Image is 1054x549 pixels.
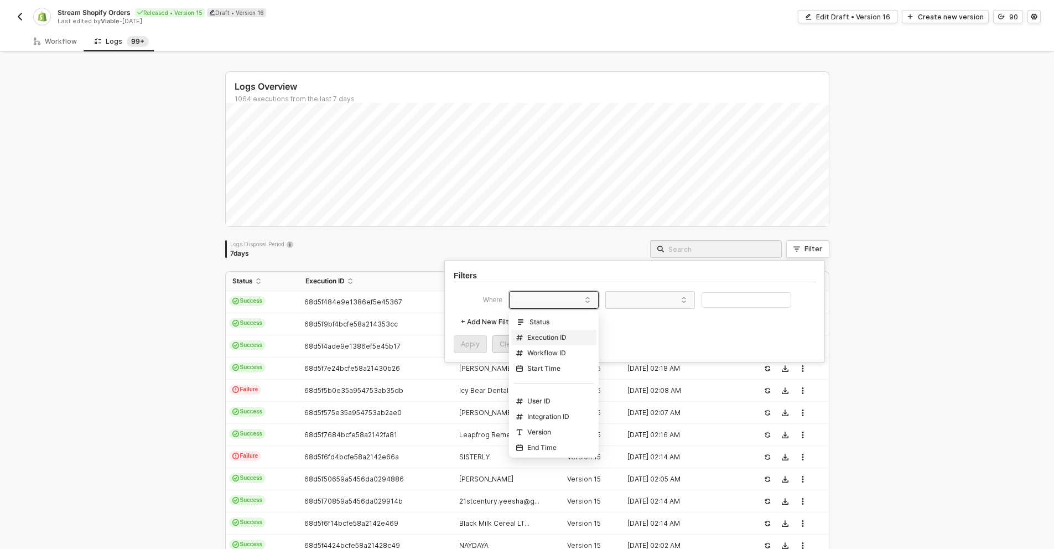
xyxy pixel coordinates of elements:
[492,335,525,353] button: Clear
[622,386,743,395] div: [DATE] 02:08 AM
[232,475,239,481] span: icon-cards
[805,13,812,20] span: icon-edit
[304,364,400,372] span: 68d5f7e24bcfe58a21430b26
[516,333,523,342] span: icon-hash-tag
[226,272,299,291] th: Status
[622,497,743,506] div: [DATE] 02:14 AM
[58,17,526,25] div: Last edited by - [DATE]
[299,272,454,291] th: Execution ID
[232,342,239,349] span: icon-cards
[459,408,513,417] span: [PERSON_NAME]
[782,432,788,438] span: icon-download
[764,365,771,372] span: icon-success-page
[232,386,239,393] span: icon-exclamation
[230,249,293,258] div: 7 days
[235,95,829,103] div: 1064 executions from the last 7 days
[622,408,743,417] div: [DATE] 02:07 AM
[459,431,525,439] span: Leapfrog Remedies
[304,519,398,527] span: 68d5f6f14bcfe58a2142e469
[782,520,788,527] span: icon-download
[459,386,508,395] span: Icy Bear Dental
[459,519,529,527] span: Black Milk Cereal LT...
[454,270,477,282] h3: Filters
[461,318,516,327] div: + Add New Filter
[232,453,239,459] span: icon-exclamation
[230,240,293,248] div: Logs Disposal Period
[993,10,1023,23] button: 90
[459,364,626,372] span: [PERSON_NAME][EMAIL_ADDRESS][DOMAIN_NAME]
[782,387,788,394] span: icon-download
[232,364,239,371] span: icon-cards
[304,475,404,483] span: 68d5f50659a5456da0294886
[304,408,402,417] span: 68d5f575e35a954753ab2ae0
[516,397,551,406] div: User ID
[516,412,569,421] div: Integration ID
[918,12,984,22] div: Create new version
[304,298,402,306] span: 68d5f484e9e1386ef5e45367
[764,454,771,460] span: icon-success-page
[459,475,513,483] span: [PERSON_NAME]
[816,12,890,22] div: Edit Draft • Version 16
[15,12,24,21] img: back
[135,8,205,17] div: Released • Version 15
[622,431,743,439] div: [DATE] 02:16 AM
[622,519,743,528] div: [DATE] 02:14 AM
[229,517,266,527] span: Success
[305,277,345,286] span: Execution ID
[516,318,549,327] div: Status
[232,519,239,526] span: icon-cards
[998,13,1005,20] span: icon-versioning
[304,497,403,505] span: 68d5f70859a5456da029914b
[567,453,601,461] span: Version 15
[782,476,788,483] span: icon-download
[454,335,487,353] button: Apply
[232,541,239,548] span: icon-cards
[229,296,266,306] span: Success
[232,497,239,504] span: icon-cards
[764,387,771,394] span: icon-success-page
[232,408,239,415] span: icon-cards
[95,36,149,47] div: Logs
[764,410,771,416] span: icon-success-page
[516,318,525,327] span: icon-logs
[232,320,239,327] span: icon-cards
[229,473,266,483] span: Success
[782,542,788,549] span: icon-download
[516,364,560,373] div: Start Time
[902,10,989,23] button: Create new version
[304,320,398,328] span: 68d5f9bf4bcfe58a214353cc
[798,10,897,23] button: Edit Draft • Version 16
[34,37,77,46] div: Workflow
[622,453,743,462] div: [DATE] 02:14 AM
[516,428,523,437] span: icon-text
[516,349,566,358] div: Workflow ID
[516,397,523,406] span: icon-hash-tag
[786,240,829,258] button: Filter
[516,412,523,421] span: icon-hash-tag
[235,81,829,92] div: Logs Overview
[622,364,743,373] div: [DATE] 02:18 AM
[622,475,743,484] div: [DATE] 02:05 AM
[516,349,523,358] span: icon-hash-tag
[229,495,266,505] span: Success
[516,333,567,342] div: Execution ID
[483,295,502,305] span: Where
[58,8,131,17] span: Stream Shopify Orders
[127,36,149,47] sup: 1064
[782,498,788,505] span: icon-download
[304,386,403,395] span: 68d5f5b0e35a954753ab35db
[229,385,262,395] span: Failure
[232,277,253,286] span: Status
[101,17,120,25] span: Viable
[764,542,771,549] span: icon-success-page
[907,13,913,20] span: icon-play
[229,318,266,328] span: Success
[454,313,523,331] button: + Add New Filter
[229,407,266,417] span: Success
[516,443,523,452] span: icon-calendar
[516,428,551,437] div: Version
[304,431,397,439] span: 68d5f7684bcfe58a2142fa81
[668,243,775,255] input: Search
[567,519,601,527] span: Version 15
[13,10,27,23] button: back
